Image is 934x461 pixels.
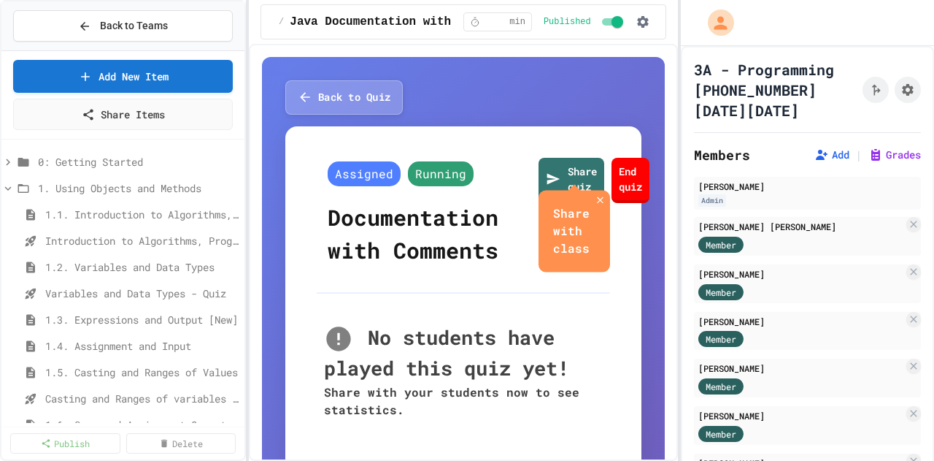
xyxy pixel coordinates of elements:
span: Member [706,332,736,346]
span: Back to Teams [100,18,168,34]
a: Share quiz [539,158,604,203]
span: Assigned [328,161,401,186]
span: Member [706,286,736,299]
span: 1.1. Introduction to Algorithms, Programming, and Compilers [45,207,239,222]
div: No students have played this quiz yet! [324,323,603,384]
span: Variables and Data Types - Quiz [45,286,239,301]
span: 1.2. Variables and Data Types [45,259,239,275]
div: [PERSON_NAME] [698,267,903,281]
div: [PERSON_NAME] [698,180,916,193]
iframe: chat widget [873,403,919,446]
a: Share Items [13,99,233,130]
span: 1.4. Assignment and Input [45,338,239,354]
span: 1.3. Expressions and Output [New] [45,312,239,327]
div: [PERSON_NAME] [698,409,903,422]
span: min [509,16,525,28]
span: 0: Getting Started [38,154,239,169]
h1: 3A - Programming [PHONE_NUMBER][DATE][DATE] [694,59,857,121]
div: [PERSON_NAME] [PERSON_NAME] [698,220,903,233]
span: Member [706,427,736,441]
span: Member [706,380,736,393]
div: Share with class [553,205,595,257]
span: Published [544,16,591,28]
div: Admin [698,194,726,207]
div: Content is published and visible to students [544,13,626,31]
h2: Members [694,145,750,165]
iframe: chat widget [813,339,919,401]
span: 1.5. Casting and Ranges of Values [45,365,239,380]
a: Add New Item [13,60,233,93]
span: 1. Using Objects and Methods [38,180,239,196]
div: [PERSON_NAME] [698,362,903,375]
span: | [855,146,862,164]
span: Casting and Ranges of variables - Quiz [45,391,239,406]
span: Introduction to Algorithms, Programming, and Compilers [45,233,239,248]
a: Publish [10,433,120,454]
div: [PERSON_NAME] [698,315,903,328]
span: Member [706,238,736,251]
button: Back to Teams [13,10,233,42]
button: Add [814,148,849,162]
button: Back to Quiz [285,80,403,115]
div: My Account [692,6,738,39]
div: Documentation with Comments [324,190,502,278]
a: End quiz [611,158,649,203]
div: Share with your students now to see statistics. [324,384,603,419]
button: Click to see fork details [862,77,889,103]
button: Assignment Settings [895,77,921,103]
a: Delete [126,433,236,454]
button: Grades [868,148,921,162]
span: 1.6. Compound Assignment Operators [45,417,239,433]
span: / [279,16,284,28]
span: Running [408,161,474,186]
button: close [591,191,609,209]
span: Java Documentation with Comments - Topic 1.8 [290,13,598,31]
